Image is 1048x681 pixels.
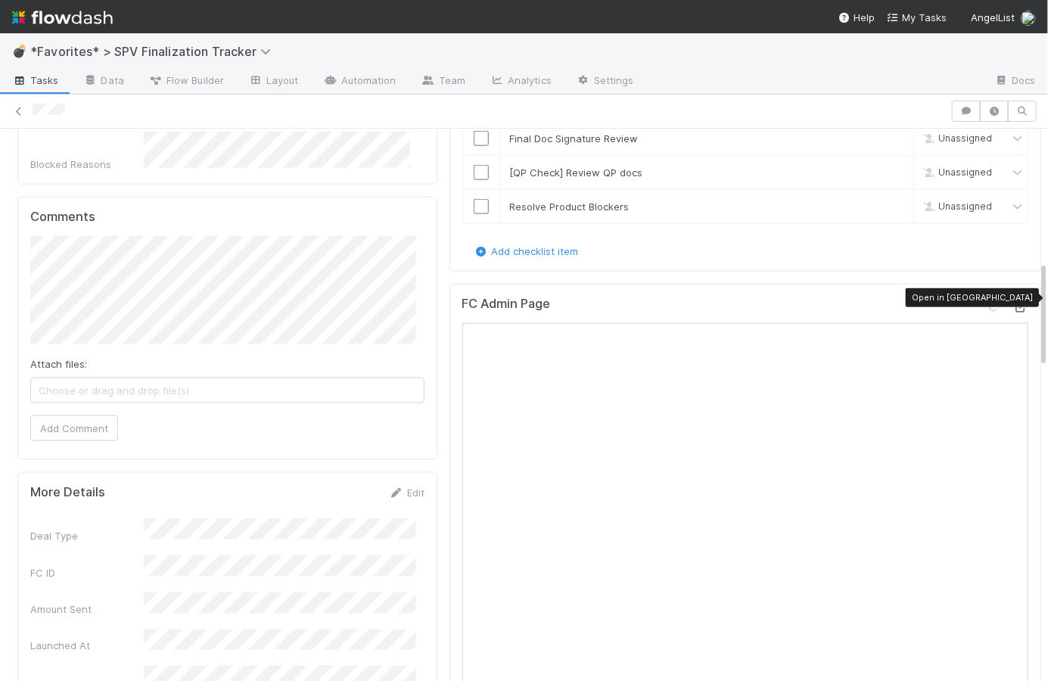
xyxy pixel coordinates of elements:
[477,70,564,94] a: Analytics
[564,70,646,94] a: Settings
[838,10,875,25] div: Help
[30,528,144,543] div: Deal Type
[71,70,136,94] a: Data
[30,639,144,654] div: Launched At
[887,11,947,23] span: My Tasks
[12,45,27,58] span: 💣
[920,133,992,145] span: Unassigned
[30,485,105,500] h5: More Details
[148,73,224,88] span: Flow Builder
[510,166,643,179] span: [QP Check] Review QP docs
[30,565,144,580] div: FC ID
[30,157,144,172] div: Blocked Reasons
[510,201,630,213] span: Resolve Product Blockers
[462,297,551,312] h5: FC Admin Page
[236,70,311,94] a: Layout
[982,70,1048,94] a: Docs
[30,356,87,372] label: Attach files:
[409,70,477,94] a: Team
[389,487,424,499] a: Edit
[30,44,278,59] span: *Favorites* > SPV Finalization Tracker
[971,11,1015,23] span: AngelList
[12,73,59,88] span: Tasks
[887,10,947,25] a: My Tasks
[1021,11,1036,26] img: avatar_b467e446-68e1-4310-82a7-76c532dc3f4b.png
[311,70,409,94] a: Automation
[510,132,639,145] span: Final Doc Signature Review
[31,378,424,403] span: Choose or drag and drop file(s)
[30,210,424,225] h5: Comments
[30,415,118,441] button: Add Comment
[474,245,579,257] a: Add checklist item
[136,70,236,94] a: Flow Builder
[30,602,144,617] div: Amount Sent
[920,167,992,179] span: Unassigned
[12,5,113,30] img: logo-inverted-e16ddd16eac7371096b0.svg
[920,201,992,213] span: Unassigned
